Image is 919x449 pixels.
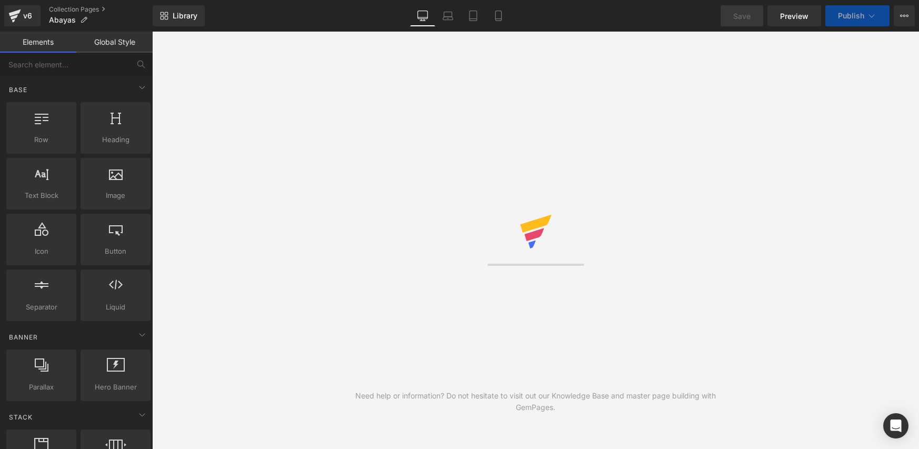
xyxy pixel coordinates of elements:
a: Collection Pages [49,5,153,14]
span: Publish [838,12,864,20]
span: Save [733,11,751,22]
a: v6 [4,5,41,26]
div: v6 [21,9,34,23]
span: Parallax [9,382,73,393]
span: Base [8,85,28,95]
span: Banner [8,332,39,342]
span: Image [84,190,147,201]
span: Heading [84,134,147,145]
button: Publish [825,5,890,26]
span: Preview [780,11,808,22]
span: Liquid [84,302,147,313]
span: Hero Banner [84,382,147,393]
a: Desktop [410,5,435,26]
span: Abayas [49,16,76,24]
a: Global Style [76,32,153,53]
a: Laptop [435,5,461,26]
a: Mobile [486,5,511,26]
div: Open Intercom Messenger [883,413,908,438]
a: Tablet [461,5,486,26]
span: Row [9,134,73,145]
a: Preview [767,5,821,26]
span: Separator [9,302,73,313]
button: More [894,5,915,26]
div: Need help or information? Do not hesitate to visit out our Knowledge Base and master page buildin... [344,390,727,413]
span: Button [84,246,147,257]
span: Library [173,11,197,21]
span: Text Block [9,190,73,201]
span: Stack [8,412,34,422]
a: New Library [153,5,205,26]
span: Icon [9,246,73,257]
